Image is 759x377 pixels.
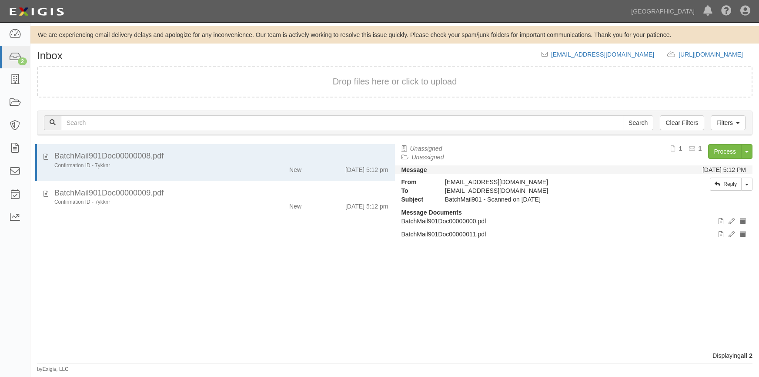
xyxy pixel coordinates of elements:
a: Unassigned [412,154,444,161]
a: Filters [711,115,746,130]
i: View [719,219,723,225]
div: BatchMail901 - Scanned on 08/12/25 [438,195,657,204]
div: 2 [18,57,27,65]
a: Clear Filters [660,115,704,130]
p: BatchMail901Doc00000000.pdf [401,217,746,226]
strong: From [395,178,438,186]
div: BatchMail901Doc00000009.pdf [54,188,388,199]
h1: Inbox [37,50,63,61]
p: BatchMail901Doc00000011.pdf [401,230,746,239]
div: Confirmation ID - 7ykknr [54,199,244,206]
a: [EMAIL_ADDRESS][DOMAIN_NAME] [551,51,654,58]
a: Reply [710,178,742,191]
a: Exigis, LLC [43,366,69,372]
img: logo-5460c22ac91f19d4615b14bd174203de0afe785f0fc80cf4dbbc73dc1793850b.png [7,4,67,20]
i: Help Center - Complianz [721,6,732,17]
strong: Message Documents [401,209,462,216]
b: all 2 [741,352,752,359]
input: Search [61,115,623,130]
i: Archive document [740,219,746,225]
a: Process [708,144,742,159]
i: Archive document [740,232,746,238]
div: New [289,162,301,174]
i: Edit document [729,232,735,238]
div: BatchMail901Doc00000008.pdf [54,151,388,162]
a: [GEOGRAPHIC_DATA] [627,3,699,20]
strong: Message [401,166,427,173]
strong: Subject [395,195,438,204]
div: Displaying [30,351,759,360]
small: by [37,366,69,373]
div: inbox@sbh.complianz.com [438,186,657,195]
div: New [289,199,301,211]
b: 1 [699,145,702,152]
div: [EMAIL_ADDRESS][DOMAIN_NAME] [438,178,657,186]
i: View [719,232,723,238]
a: [URL][DOMAIN_NAME] [679,51,752,58]
div: [DATE] 5:12 PM [702,165,746,174]
div: We are experiencing email delivery delays and apologize for any inconvenience. Our team is active... [30,30,759,39]
div: [DATE] 5:12 pm [345,199,388,211]
input: Search [623,115,653,130]
strong: To [395,186,438,195]
i: Edit document [729,219,735,225]
a: Unassigned [410,145,442,152]
button: Drop files here or click to upload [333,75,457,88]
div: [DATE] 5:12 pm [345,162,388,174]
div: Confirmation ID - 7ykknr [54,162,244,169]
b: 1 [679,145,682,152]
